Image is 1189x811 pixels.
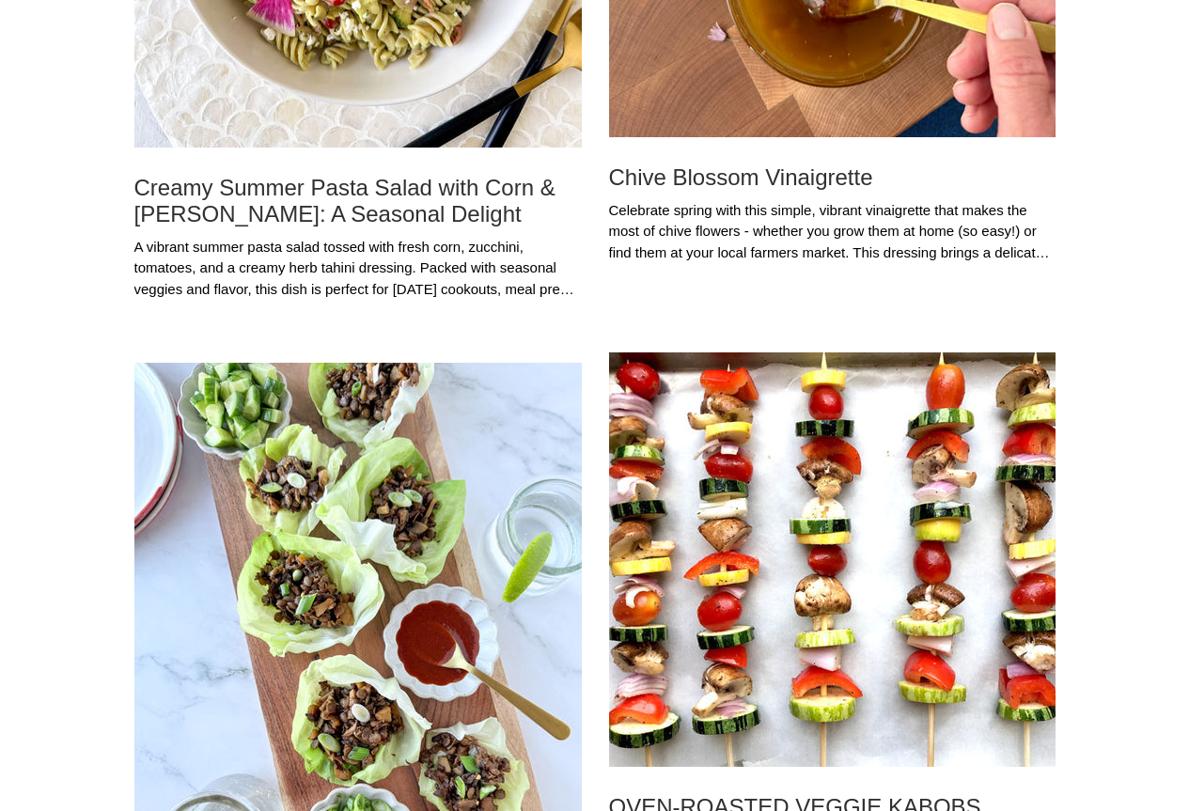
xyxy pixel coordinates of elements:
div: A vibrant summer pasta salad tossed with fresh corn, zucchini, tomatoes, and a creamy herb tahini... [134,237,582,301]
a: Creamy Summer Pasta Salad with Corn & [PERSON_NAME]: A Seasonal Delight [134,175,582,227]
img: vegetables on wooden skewers [609,352,1056,767]
div: Celebrate spring with this simple, vibrant vinaigrette that makes the most of chive flowers - whe... [609,200,1056,264]
a: Chive Blossom Vinaigrette [609,164,1056,191]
